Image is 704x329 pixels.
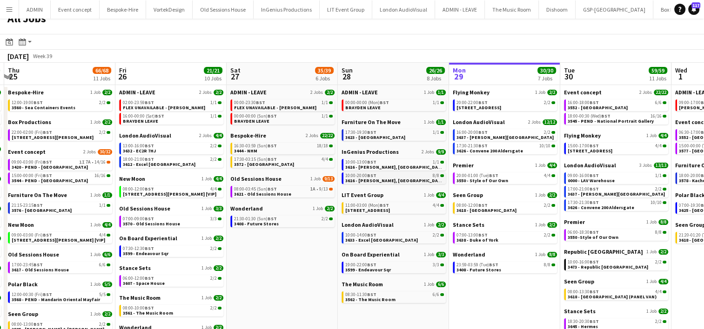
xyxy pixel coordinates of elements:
div: Event concept2 Jobs22/2216:00-18:00BST6/63552 - [GEOGRAPHIC_DATA]18:00-00:30 (Wed)BST16/163545 - ... [564,89,668,132]
span: 1I [79,160,85,164]
span: 4/4 [433,203,439,208]
span: BST [367,129,376,135]
span: 15:00-00:00 (Fri) [12,173,52,178]
span: 1 Job [535,192,545,198]
span: Flying Monkey [453,89,489,96]
span: London AudioVisual [119,132,171,139]
span: 4/4 [655,144,662,148]
span: 17:00-21:00 [568,187,599,191]
div: Flying Monkey1 Job4/415:00-17:00BST4/4[STREET_ADDRESS] [564,132,668,162]
span: 02:00-23:59 [123,100,154,105]
button: ADMIN [19,0,51,19]
a: 11:00-03:00 (Mon)BST4/4[STREET_ADDRESS] [345,202,444,213]
button: Event concept [51,0,100,19]
span: 3610 - Shelton Str [12,134,94,140]
span: 2 Jobs [528,119,541,125]
span: FLEX UNAVAILABLE - Ben Turner [123,105,205,111]
a: 20:00-22:00BST2/2[STREET_ADDRESS] [456,99,555,110]
span: 9/9 [436,149,446,155]
a: 17:30-03:15 (Sun)BST4/43572 - [GEOGRAPHIC_DATA] [234,156,333,167]
span: London AudioVisual [564,162,616,169]
span: 3550 - Style of Our Own [456,178,508,184]
a: 18:00-21:00BST2/23612 - Excel [GEOGRAPHIC_DATA] [123,156,221,167]
span: 1/1 [433,160,439,164]
span: 10/10 [539,144,550,148]
span: 2/2 [99,130,106,135]
span: 17:30-21:30 [456,144,488,148]
span: 1A [310,187,315,191]
span: 9/13 [319,187,328,191]
span: 16:30-03:59 (Sun) [234,144,277,148]
a: Bespoke-Hire1 Job2/2 [8,89,112,96]
a: 10:00-20:00BST8/83616 - [PERSON_NAME], [GEOGRAPHIC_DATA] [345,172,444,183]
span: 17:30-19:30 [345,130,376,135]
span: 2 Jobs [199,133,212,138]
span: Box Productions [8,118,51,125]
a: Old Sessions House1 Job3/3 [119,205,223,212]
button: InGenius Productions [254,0,320,19]
a: 21:15-23:15BST1/13576 - [GEOGRAPHIC_DATA] [12,202,110,213]
span: 10/10 [650,200,662,205]
span: 4/4 [436,192,446,198]
span: 17:30-21:30 [568,200,599,205]
a: LIT Event Group1 Job4/4 [342,191,446,198]
span: BST [145,156,154,162]
span: 2/2 [210,144,217,148]
span: Flying Monkey [564,132,601,139]
a: London AudioVisual2 Jobs4/4 [119,132,223,139]
span: InGenius Productions [342,148,399,155]
span: 22/22 [320,133,335,138]
button: VortekDesign [146,0,193,19]
div: London AudioVisual2 Jobs12/1216:00-20:00BST2/23637 - [PERSON_NAME][GEOGRAPHIC_DATA]17:30-21:30BST... [453,118,557,162]
button: Dishoom [539,0,576,19]
span: 00:00-00:00 (Sun) [234,114,277,118]
div: Furniture On The Move1 Job1/121:15-23:15BST1/13576 - [GEOGRAPHIC_DATA] [8,191,112,221]
span: BRAYDEN LEAVE [123,118,158,124]
button: GSP-[GEOGRAPHIC_DATA] [576,0,653,19]
a: 15:00-17:00BST4/4[STREET_ADDRESS] [568,143,666,153]
a: 16:00-18:00BST6/63552 - [GEOGRAPHIC_DATA] [568,99,666,110]
span: 1/1 [210,114,217,118]
button: London AudioVisual [372,0,435,19]
div: Bespoke-Hire2 Jobs22/2216:30-03:59 (Sun)BST18/183444 - NHM17:30-03:15 (Sun)BST4/43572 - [GEOGRAPH... [230,132,335,175]
span: 3396 - PEND - 9 Clifford St [VIP] [123,191,216,197]
span: 2/2 [325,90,335,95]
a: 07:00-09:00BST3/33570 - Old Sessions House [123,216,221,226]
span: 4/4 [544,173,550,178]
span: BST [145,186,154,192]
span: 2 Jobs [199,90,212,95]
div: LIT Event Group1 Job4/411:00-03:00 (Mon)BST4/4[STREET_ADDRESS] [342,191,446,221]
span: 9/13 [322,176,335,182]
button: ADMIN - LEAVE [435,0,485,19]
span: 1 Job [90,119,101,125]
a: 00:00-00:00 (Mon)BST1/1BRAYDEN LEAVE [345,99,444,110]
span: Wonderland [230,205,263,212]
span: Event concept [8,148,46,155]
span: 21:15-23:15 [12,203,43,208]
a: London AudioVisual3 Jobs13/13 [564,162,668,169]
span: 1 Job [535,90,545,95]
span: 3621 - Old Sessions House [234,191,291,197]
a: ADMIN - LEAVE2 Jobs2/2 [119,89,223,96]
span: London AudioVisual [453,118,505,125]
div: Premier1 Job4/420:00-01:00 (Tue)BST4/43550 - Style of Our Own [453,162,557,191]
span: 3576 - Highgate Studios [12,207,72,213]
span: 4/4 [322,157,328,162]
span: New Moon [119,175,145,182]
span: 12:00-19:00 [12,100,43,105]
span: 16:00-18:00 [568,100,599,105]
a: Event concept2 Jobs30/32 [8,148,112,155]
span: 4/4 [214,176,223,182]
span: BST [367,159,376,165]
div: Bespoke-Hire1 Job2/212:00-19:00BST2/23560 - Sea Containers Events [8,89,112,118]
span: ADMIN - LEAVE [342,89,378,96]
span: 2/2 [544,100,550,105]
div: New Moon1 Job4/408:00-12:00BST4/4[STREET_ADDRESS][PERSON_NAME] [VIP] [119,175,223,205]
span: BST [43,172,52,178]
span: BST [590,99,599,105]
span: 16/16 [94,173,106,178]
div: London AudioVisual2 Jobs4/413:00-16:00BST2/23632 - EC2R 7HJ18:00-21:00BST2/23612 - Excel [GEOGRAP... [119,132,223,175]
div: Box Productions1 Job2/222:00-02:00 (Fri)BST2/2[STREET_ADDRESS][PERSON_NAME] [8,118,112,148]
a: Wonderland1 Job2/2 [230,205,335,212]
span: 14/16 [94,160,106,164]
